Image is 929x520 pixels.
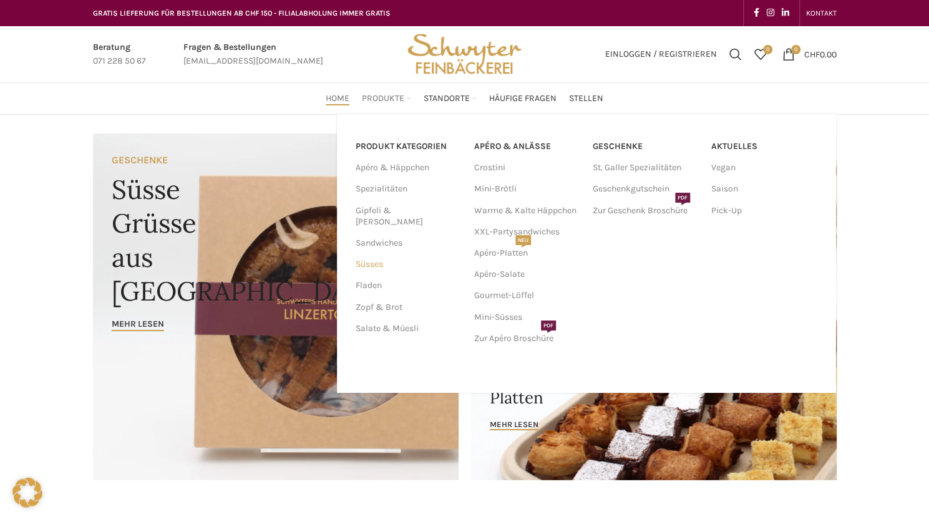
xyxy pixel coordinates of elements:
span: GRATIS LIEFERUNG FÜR BESTELLUNGEN AB CHF 150 - FILIALABHOLUNG IMMER GRATIS [93,9,391,17]
span: 0 [791,45,800,54]
a: Pick-Up [711,200,817,221]
img: Bäckerei Schwyter [403,26,525,82]
a: Zopf & Brot [356,297,459,318]
a: Suchen [723,42,748,67]
div: Main navigation [87,86,843,111]
a: Site logo [403,48,525,59]
span: Standorte [424,93,470,105]
span: Einloggen / Registrieren [605,50,717,59]
a: Salate & Müesli [356,318,459,339]
a: Crostini [474,157,580,178]
span: KONTAKT [806,9,837,17]
a: Häufige Fragen [489,86,557,111]
span: PDF [541,320,556,330]
a: Einloggen / Registrieren [599,42,723,67]
a: 0 [748,42,773,67]
a: Sandwiches [356,233,459,254]
a: Apéro-PlattenNEU [474,243,580,264]
a: XXL-Partysandwiches [474,221,580,243]
span: Stellen [569,93,603,105]
a: Mini-Süsses [474,307,580,328]
a: Gipfeli & [PERSON_NAME] [356,200,459,233]
div: Secondary navigation [800,1,843,26]
span: Produkte [362,93,404,105]
a: PRODUKT KATEGORIEN [356,136,459,157]
a: Facebook social link [750,4,763,22]
a: Süsses [356,254,459,275]
span: CHF [804,49,820,59]
span: Häufige Fragen [489,93,557,105]
a: Banner link [93,133,459,480]
a: Banner link [471,306,837,480]
span: PDF [675,193,690,203]
a: Apéro & Häppchen [356,157,459,178]
a: Produkte [362,86,411,111]
a: St. Galler Spezialitäten [593,157,699,178]
a: Linkedin social link [778,4,793,22]
bdi: 0.00 [804,49,837,59]
a: APÉRO & ANLÄSSE [474,136,580,157]
a: 0 CHF0.00 [776,42,843,67]
a: Zur Geschenk BroschürePDF [593,200,699,221]
a: Geschenke [593,136,699,157]
span: 0 [763,45,772,54]
a: Vegan [711,157,817,178]
a: Mini-Brötli [474,178,580,200]
a: Home [326,86,349,111]
a: Gourmet-Löffel [474,285,580,306]
span: NEU [515,235,531,245]
span: Home [326,93,349,105]
a: Apéro-Salate [474,264,580,285]
a: Infobox link [183,41,323,69]
div: Meine Wunschliste [748,42,773,67]
a: KONTAKT [806,1,837,26]
a: Instagram social link [763,4,778,22]
a: Warme & Kalte Häppchen [474,200,580,221]
a: Infobox link [93,41,146,69]
a: Fladen [356,275,459,296]
a: Aktuelles [711,136,817,157]
a: Geschenkgutschein [593,178,699,200]
a: Standorte [424,86,477,111]
a: Saison [711,178,817,200]
a: Stellen [569,86,603,111]
a: Zur Apéro BroschürePDF [474,328,580,349]
a: Spezialitäten [356,178,459,200]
